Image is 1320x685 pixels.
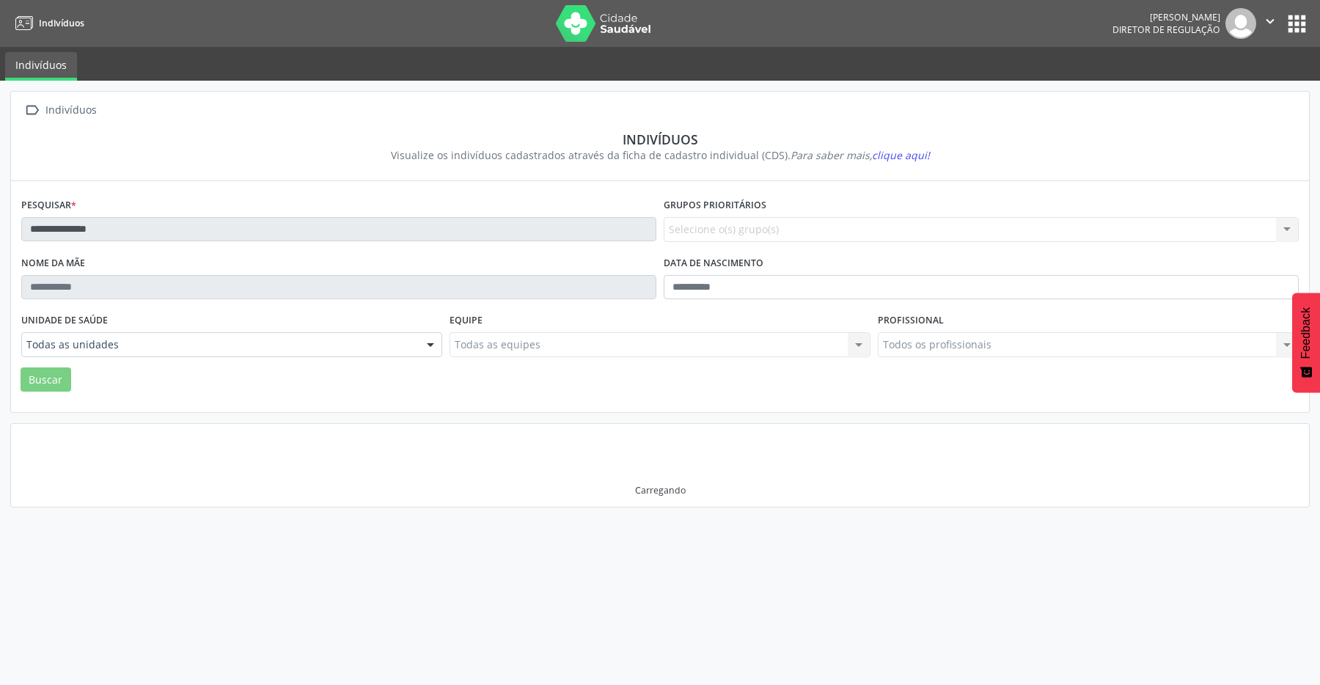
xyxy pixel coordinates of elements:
[791,148,930,162] i: Para saber mais,
[635,484,686,497] div: Carregando
[878,309,944,332] label: Profissional
[1112,23,1220,36] span: Diretor de regulação
[43,100,99,121] div: Indivíduos
[32,131,1288,147] div: Indivíduos
[21,252,85,275] label: Nome da mãe
[10,11,84,35] a: Indivíduos
[21,309,108,332] label: Unidade de saúde
[1284,11,1310,37] button: apps
[21,100,99,121] a:  Indivíduos
[1225,8,1256,39] img: img
[21,100,43,121] i: 
[5,52,77,81] a: Indivíduos
[21,194,76,217] label: Pesquisar
[664,194,766,217] label: Grupos prioritários
[32,147,1288,163] div: Visualize os indivíduos cadastrados através da ficha de cadastro individual (CDS).
[39,17,84,29] span: Indivíduos
[664,252,763,275] label: Data de nascimento
[1112,11,1220,23] div: [PERSON_NAME]
[1256,8,1284,39] button: 
[1299,307,1313,359] span: Feedback
[872,148,930,162] span: clique aqui!
[26,337,412,352] span: Todas as unidades
[1292,293,1320,392] button: Feedback - Mostrar pesquisa
[21,367,71,392] button: Buscar
[1262,13,1278,29] i: 
[450,309,483,332] label: Equipe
